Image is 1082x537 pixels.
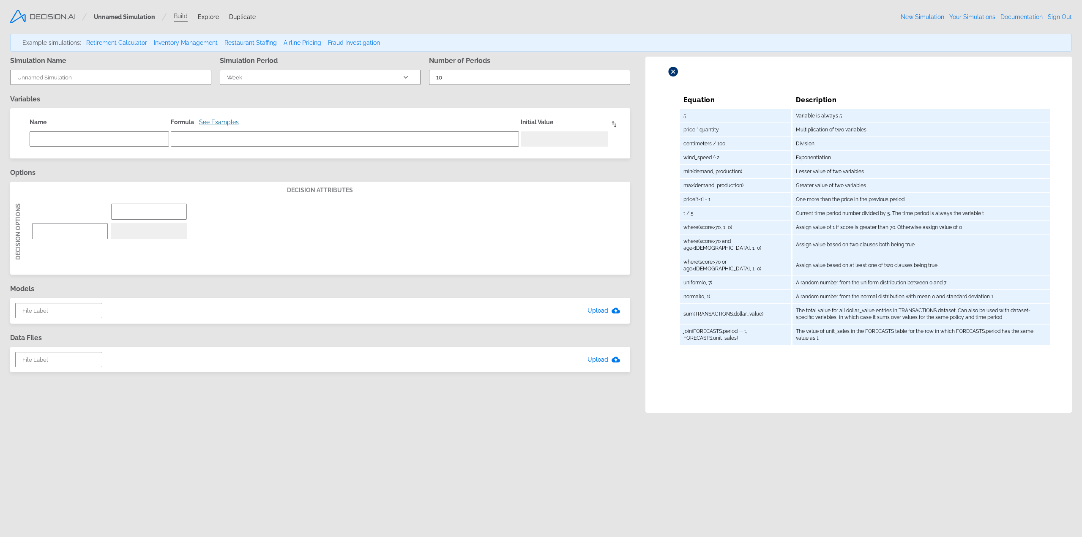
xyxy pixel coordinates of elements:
h3: Models [10,285,630,293]
td: max(demand, production) [680,179,791,192]
h3: Options [10,169,630,177]
td: centimeters / 100 [680,137,791,150]
td: where(score>70, 1, 0) [680,221,791,234]
td: A random number from the normal distribution with mean 0 and standard deviation 1 [792,290,1050,303]
p: Initial Value [521,119,608,125]
span: Unnamed Simulation [94,14,155,20]
td: t / 5 [680,207,791,220]
span: decision attributes [287,187,353,194]
td: Greater value of two variables [792,179,1050,192]
h3: Data Files [10,334,630,342]
td: A random number from the uniform distribution between 0 and 7 [792,276,1050,289]
td: Division [792,137,1050,150]
td: Variable is always 5 [792,109,1050,123]
a: New Simulation [901,14,944,20]
a: Airline Pricing [284,39,321,46]
a: Retirement Calculator [86,39,147,46]
td: price[t-1] + 1 [680,193,791,206]
td: Description [792,93,1050,109]
td: Assign value of 1 if score is greater than 70. Otherwise assign value of 0 [792,221,1050,234]
td: min(demand, production) [680,165,791,178]
button: See Examples [199,119,239,125]
img: logo [10,10,75,23]
a: Sign Out [1048,14,1072,20]
td: Lesser value of two variables [792,165,1050,178]
span: Duplicate [229,14,256,20]
input: File Label [15,303,102,318]
a: Your Simulations [949,14,995,20]
td: normal(0, 1) [680,290,791,303]
td: 5 [680,109,791,123]
h3: Simulation Name [10,57,66,65]
a: Inventory Management [154,39,218,46]
span: decision Options [15,203,22,260]
input: Unnamed Simulation [10,70,211,85]
td: where(score>70 or age<[DEMOGRAPHIC_DATA], 1, 0) [680,255,791,275]
td: wind_speed ^ 2 [680,151,791,164]
td: Current time period number divided by 5. The time period is always the variable t [792,207,1050,220]
h3: Number of Periods [429,57,490,65]
td: Multiplication of two variables [792,123,1050,136]
td: Exponentiation [792,151,1050,164]
img: close-icon [668,67,678,76]
td: Equation [680,93,791,109]
td: The total value for all dollar_value entries in TRANSACTIONS dataset. Can also be used with datas... [792,304,1050,324]
span: Example simulations: [22,39,81,46]
input: File Label [15,352,102,367]
h3: Simulation Period [220,57,278,65]
button: Upload [581,303,625,319]
td: uniform(0, 7) [680,276,791,289]
a: Documentation [1000,14,1043,20]
span: Upload [587,354,618,365]
span: Upload [587,305,618,316]
td: Assign value based on two clauses both being true [792,234,1050,255]
p: Formula [171,119,519,125]
td: price * quantity [680,123,791,136]
td: where(score>70 and age<[DEMOGRAPHIC_DATA], 1, 0) [680,234,791,255]
td: join(FORECASTS.period == t, FORECASTS.unit_sales) [680,324,791,345]
a: Restaurant Staffing [224,39,277,46]
button: Upload [581,352,625,368]
td: Assign value based on at least one of two clauses being true [792,255,1050,275]
td: sum(TRANSACTIONS.dollar_value) [680,304,791,324]
span: Explore [198,14,219,20]
p: Name [30,119,169,125]
td: One more than the price in the previous period [792,193,1050,206]
h3: Variables [10,95,630,103]
a: Fraud Investigation [328,39,380,46]
a: Build [174,13,188,22]
td: The value of unit_sales in the FORECASTS table for the row in which FORECASTS.period has the same... [792,324,1050,345]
